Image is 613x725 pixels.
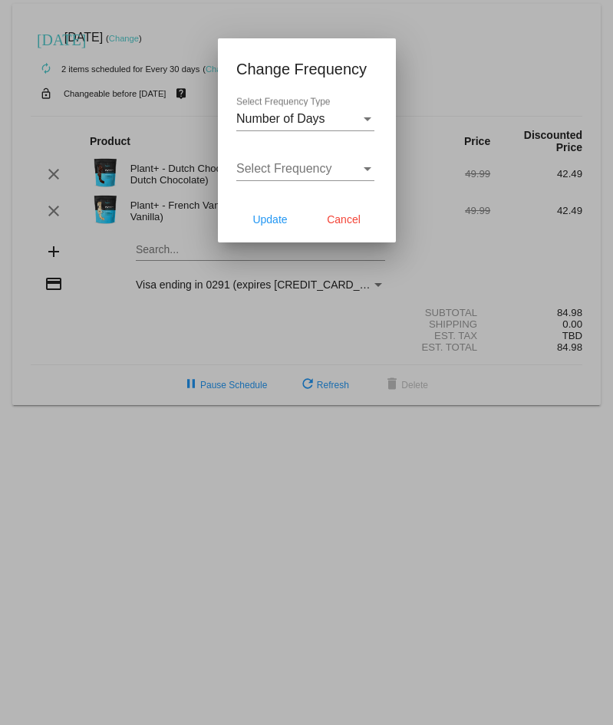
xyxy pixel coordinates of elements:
[327,213,361,226] span: Cancel
[236,112,325,125] span: Number of Days
[252,213,287,226] span: Update
[236,162,374,176] mat-select: Select Frequency
[236,57,377,81] h1: Change Frequency
[236,162,332,175] span: Select Frequency
[310,206,377,233] button: Cancel
[236,206,304,233] button: Update
[236,112,374,126] mat-select: Select Frequency Type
